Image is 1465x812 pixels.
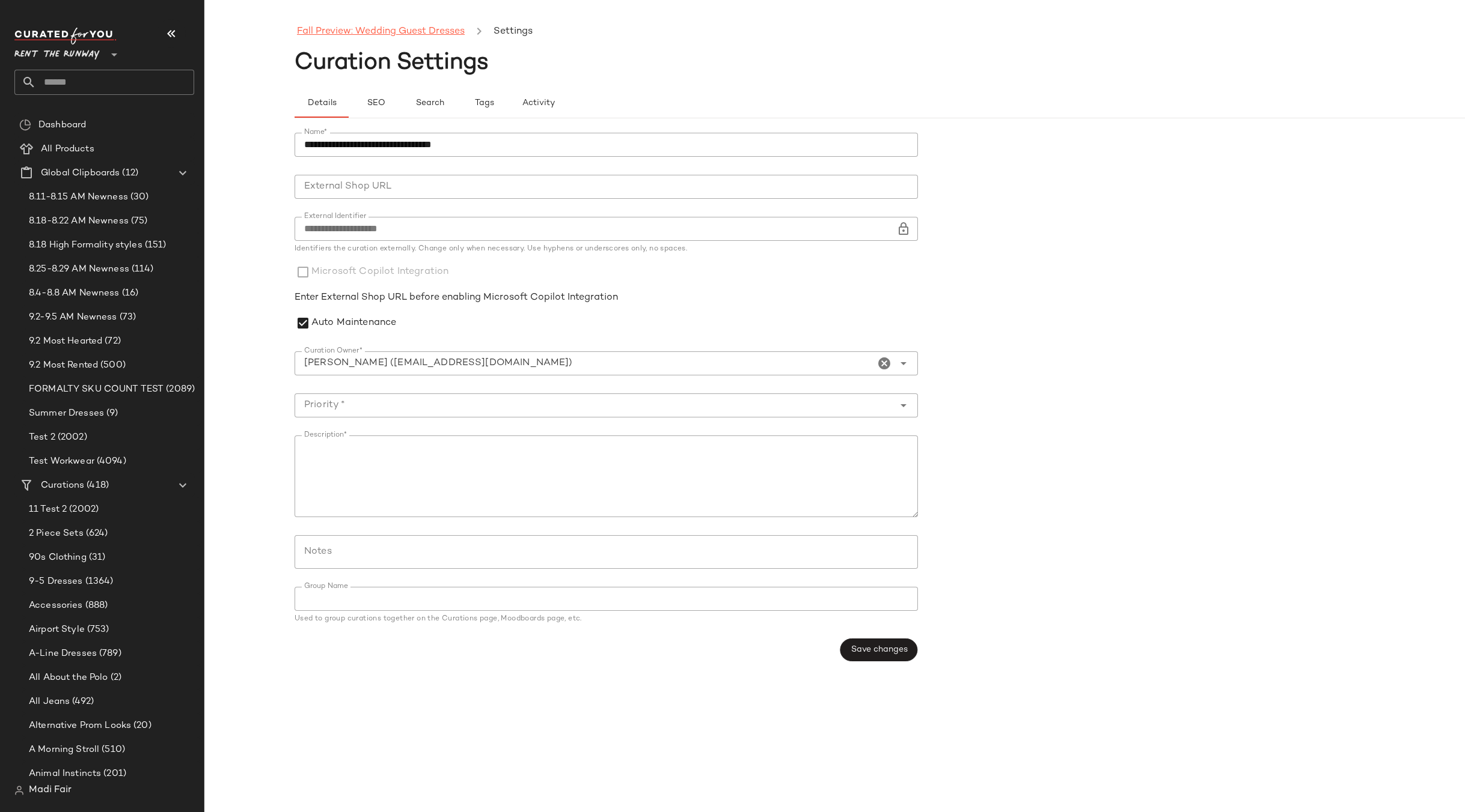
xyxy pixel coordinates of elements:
[896,398,911,413] i: Open
[29,719,131,733] span: Alternative Prom Looks
[84,479,109,492] span: (418)
[366,98,385,108] span: SEO
[29,190,128,204] span: 8.11-8.15 AM Newness
[87,551,106,565] span: (31)
[297,24,465,40] a: Fall Preview: Wedding Guest Dresses
[164,383,195,396] span: (2089)
[29,551,87,565] span: 90s Clothing
[29,623,85,637] span: Airport Style
[840,638,917,661] button: Save changes
[29,383,164,396] span: FORMALTY SKU COUNT TEST
[129,214,148,228] span: (75)
[102,335,121,348] span: (72)
[29,262,129,276] span: 8.25-8.29 AM Newness
[877,356,892,371] i: Clear Curation Owner*
[311,310,396,337] label: Auto Maintenance
[41,142,94,156] span: All Products
[38,118,86,132] span: Dashboard
[521,98,554,108] span: Activity
[131,719,151,733] span: (20)
[29,575,83,589] span: 9-5 Dresses
[29,238,142,252] span: 8.18 High Formality styles
[29,743,99,757] span: A Morning Stroll
[142,238,167,252] span: (151)
[415,98,444,108] span: Search
[101,767,126,781] span: (201)
[295,51,489,75] span: Curation Settings
[29,359,98,372] span: 9.2 Most Rented
[29,455,94,468] span: Test Workwear
[41,479,84,492] span: Curations
[14,786,24,795] img: svg%3e
[491,24,535,40] li: Settings
[97,647,121,661] span: (789)
[104,407,118,420] span: (9)
[29,407,104,420] span: Summer Dresses
[19,119,31,131] img: svg%3e
[29,214,129,228] span: 8.18-8.22 AM Newness
[94,455,126,468] span: (4094)
[295,291,918,305] div: Enter External Shop URL before enabling Microsoft Copilot Integration
[295,246,918,253] div: Identifiers the curation externally. Change only when necessary. Use hyphens or underscores only,...
[14,41,100,62] span: Rent the Runway
[29,783,72,798] span: Madi Fair
[850,645,907,655] span: Save changes
[41,166,120,180] span: Global Clipboards
[129,262,154,276] span: (114)
[120,286,139,300] span: (16)
[55,431,87,444] span: (2002)
[896,356,911,371] i: Open
[29,527,84,541] span: 2 Piece Sets
[85,623,109,637] span: (753)
[29,431,55,444] span: Test 2
[295,616,918,623] div: Used to group curations together on the Curations page, Moodboards page, etc.
[83,575,114,589] span: (1364)
[99,743,125,757] span: (510)
[120,166,138,180] span: (12)
[128,190,149,204] span: (30)
[67,503,99,517] span: (2002)
[29,671,108,685] span: All About the Polo
[29,647,97,661] span: A-Line Dresses
[29,767,101,781] span: Animal Instincts
[29,503,67,517] span: 11 Test 2
[83,599,108,613] span: (888)
[108,671,121,685] span: (2)
[29,599,83,613] span: Accessories
[29,311,117,324] span: 9.2-9.5 AM Newness
[29,286,120,300] span: 8.4-8.8 AM Newness
[117,311,136,324] span: (73)
[14,28,117,44] img: cfy_white_logo.C9jOOHJF.svg
[98,359,126,372] span: (500)
[307,98,336,108] span: Details
[84,527,108,541] span: (624)
[29,695,70,709] span: All Jeans
[474,98,494,108] span: Tags
[29,335,102,348] span: 9.2 Most Hearted
[70,695,94,709] span: (492)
